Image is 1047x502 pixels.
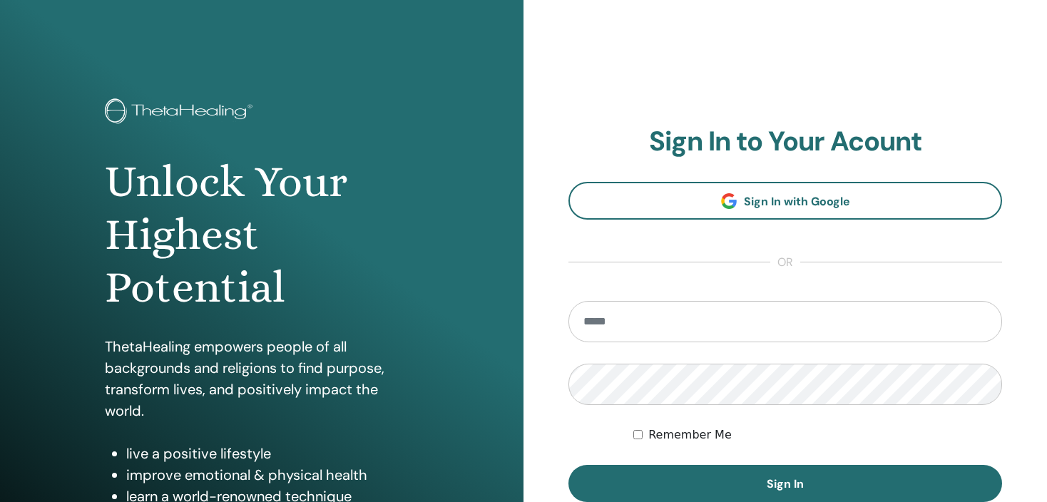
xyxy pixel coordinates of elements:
span: Sign In [767,476,804,491]
li: live a positive lifestyle [126,443,418,464]
h2: Sign In to Your Acount [568,125,1002,158]
button: Sign In [568,465,1002,502]
h1: Unlock Your Highest Potential [105,155,418,314]
li: improve emotional & physical health [126,464,418,486]
div: Keep me authenticated indefinitely or until I manually logout [633,426,1002,444]
span: Sign In with Google [744,194,850,209]
label: Remember Me [648,426,732,444]
span: or [770,254,800,271]
p: ThetaHealing empowers people of all backgrounds and religions to find purpose, transform lives, a... [105,336,418,421]
a: Sign In with Google [568,182,1002,220]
